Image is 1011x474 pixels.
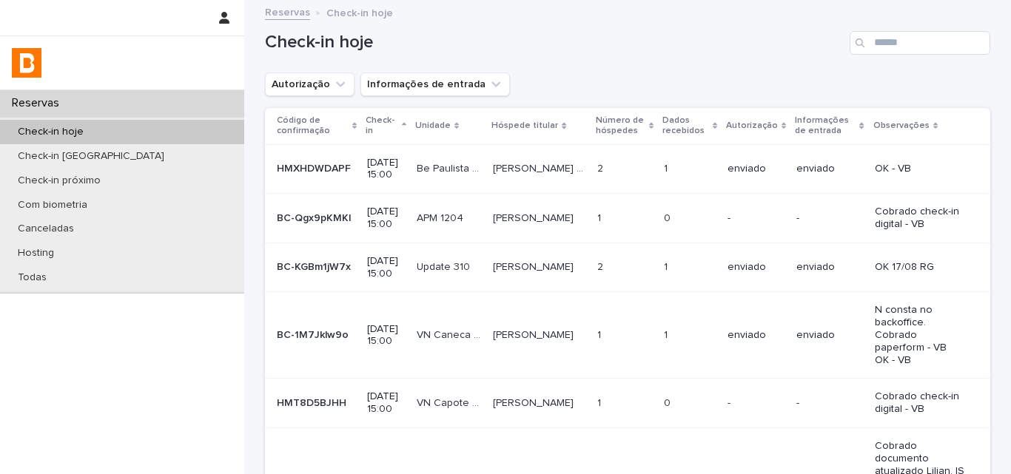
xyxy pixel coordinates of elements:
p: enviado [728,329,785,342]
p: [PERSON_NAME] [493,326,577,342]
p: enviado [728,163,785,175]
p: Com biometria [6,199,99,211]
p: BC-Qgx9pKMKl [277,209,354,225]
p: Número de hóspedes [596,112,645,140]
p: - [728,212,785,225]
a: Reservas [265,3,310,20]
p: Nathalia Medeiros [493,209,577,225]
p: [PERSON_NAME] [493,394,577,410]
p: Layrton Coser Filho Coser Filho [493,160,588,175]
p: Check-in próximo [6,175,112,187]
tr: BC-KGBm1jW7xBC-KGBm1jW7x [DATE] 15:00Update 310Update 310 [PERSON_NAME][PERSON_NAME] 22 11 enviad... [265,243,990,292]
p: [DATE] 15:00 [367,255,405,280]
tr: BC-1M7Jklw9oBC-1M7Jklw9o [DATE] 15:00VN Caneca 1002VN Caneca 1002 [PERSON_NAME][PERSON_NAME] 11 1... [265,292,990,379]
p: BC-KGBm1jW7x [277,258,354,274]
p: HMXHDWDAPF [277,160,354,175]
p: Hosting [6,247,66,260]
p: [PERSON_NAME] [493,258,577,274]
p: enviado [796,329,863,342]
p: [DATE] 15:00 [367,390,405,416]
p: 0 [664,394,674,410]
p: 1 [664,258,671,274]
p: APM 1204 [417,209,466,225]
p: enviado [728,261,785,274]
p: 0 [664,209,674,225]
p: - [728,397,785,410]
p: Hóspede titular [491,118,558,134]
p: Todas [6,271,58,284]
p: Cobrado check-in digital - VB [875,390,967,416]
tr: HMT8D5BJHHHMT8D5BJHH [DATE] 15:00VN Capote 1607VN Capote 1607 [PERSON_NAME][PERSON_NAME] 11 00 --... [265,379,990,428]
input: Search [850,31,990,55]
p: Check-in hoje [326,4,393,20]
p: Dados recebidos [662,112,709,140]
p: [DATE] 15:00 [367,323,405,348]
p: Check-in hoje [6,126,95,138]
p: 1 [597,394,604,410]
tr: HMXHDWDAPFHMXHDWDAPF [DATE] 15:00Be Paulista 22Be Paulista 22 [PERSON_NAME] [PERSON_NAME][PERSON_... [265,144,990,194]
p: Cobrado check-in digital - VB [875,206,967,231]
p: Check-in [GEOGRAPHIC_DATA] [6,150,176,163]
p: Canceladas [6,223,86,235]
p: 1 [597,209,604,225]
p: HMT8D5BJHH [277,394,349,410]
p: - [796,397,863,410]
p: VN Caneca 1002 [417,326,484,342]
h1: Check-in hoje [265,32,844,53]
p: Unidade [415,118,451,134]
button: Informações de entrada [360,72,510,96]
p: Autorização [726,118,778,134]
tr: BC-Qgx9pKMKlBC-Qgx9pKMKl [DATE] 15:00APM 1204APM 1204 [PERSON_NAME][PERSON_NAME] 11 00 --Cobrado ... [265,194,990,243]
p: 1 [664,326,671,342]
p: OK 17/08 RG [875,261,967,274]
p: 1 [597,326,604,342]
p: - [796,212,863,225]
p: Observações [873,118,930,134]
p: BC-1M7Jklw9o [277,326,352,342]
p: 1 [664,160,671,175]
p: Be Paulista 22 [417,160,484,175]
p: [DATE] 15:00 [367,157,405,182]
p: 2 [597,160,606,175]
button: Autorização [265,72,355,96]
p: Código de confirmação [277,112,349,140]
p: enviado [796,261,863,274]
p: enviado [796,163,863,175]
p: [DATE] 15:00 [367,206,405,231]
p: Reservas [6,96,71,110]
p: Informações de entrada [795,112,856,140]
p: Check-in [366,112,398,140]
p: VN Capote 1607 [417,394,484,410]
img: zVaNuJHRTjyIjT5M9Xd5 [12,48,41,78]
p: Update 310 [417,258,473,274]
p: OK - VB [875,163,967,175]
p: 2 [597,258,606,274]
p: N consta no backoffice. Cobrado paperform - VB OK - VB [875,304,967,366]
